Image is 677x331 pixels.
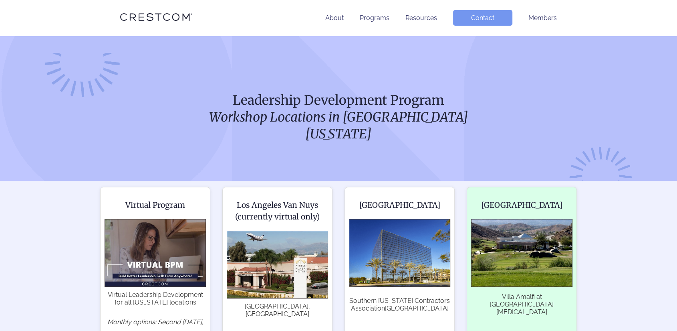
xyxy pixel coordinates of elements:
h2: [GEOGRAPHIC_DATA] [349,199,450,211]
img: Riverside County North [471,219,572,287]
span: [GEOGRAPHIC_DATA], [GEOGRAPHIC_DATA] [227,303,328,318]
i: Workshop Locations in [GEOGRAPHIC_DATA][US_STATE] [209,109,468,142]
img: Orange County [349,219,450,287]
span: Villa Amalfi at [GEOGRAPHIC_DATA][MEDICAL_DATA] [471,291,572,318]
h2: [GEOGRAPHIC_DATA] [471,199,572,211]
a: Contact [453,10,512,26]
h1: Leadership Development Program [185,92,492,142]
img: Virtual [105,219,206,287]
a: About [325,14,344,22]
a: Members [528,14,557,22]
a: Resources [405,14,437,22]
span: Virtual Leadership Development for all [US_STATE] locations [105,291,206,306]
h2: Los Angeles Van Nuys (currently virtual only) [227,199,328,223]
span: Southern [US_STATE] Contractors Association[GEOGRAPHIC_DATA] [349,291,450,318]
img: Los Angeles Van Nuys (currently virtual only) [227,231,328,299]
a: Programs [360,14,389,22]
h2: Virtual Program [105,199,206,211]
